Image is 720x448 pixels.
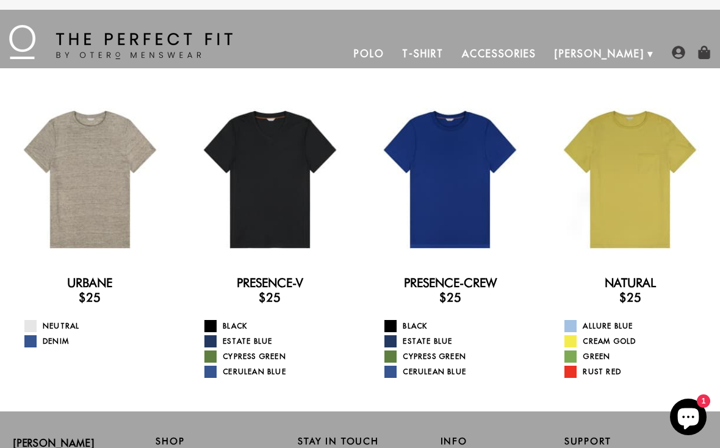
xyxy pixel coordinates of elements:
a: Neutral [24,320,171,332]
a: Rust Red [564,366,711,378]
a: Black [384,320,531,332]
h2: Shop [156,436,279,447]
h2: Info [441,436,564,447]
a: Cream Gold [564,335,711,347]
h3: $25 [189,290,351,305]
a: Cypress Green [384,350,531,363]
img: shopping-bag-icon.png [697,46,711,59]
h3: $25 [369,290,531,305]
a: Urbane [67,276,112,290]
a: Polo [345,39,394,68]
a: Accessories [453,39,545,68]
img: user-account-icon.png [672,46,685,59]
a: [PERSON_NAME] [545,39,653,68]
h2: Stay in Touch [298,436,422,447]
a: T-Shirt [393,39,452,68]
a: Cerulean Blue [204,366,351,378]
a: Estate Blue [384,335,531,347]
img: The Perfect Fit - by Otero Menswear - Logo [9,25,232,59]
a: Natural [605,276,656,290]
h3: $25 [9,290,171,305]
inbox-online-store-chat: Shopify online store chat [666,399,710,438]
a: Green [564,350,711,363]
a: Estate Blue [204,335,351,347]
a: Presence-V [237,276,303,290]
a: Allure Blue [564,320,711,332]
a: Cypress Green [204,350,351,363]
a: Denim [24,335,171,347]
a: Black [204,320,351,332]
h2: Support [564,436,707,447]
h3: $25 [549,290,711,305]
a: Cerulean Blue [384,366,531,378]
a: Presence-Crew [404,276,497,290]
